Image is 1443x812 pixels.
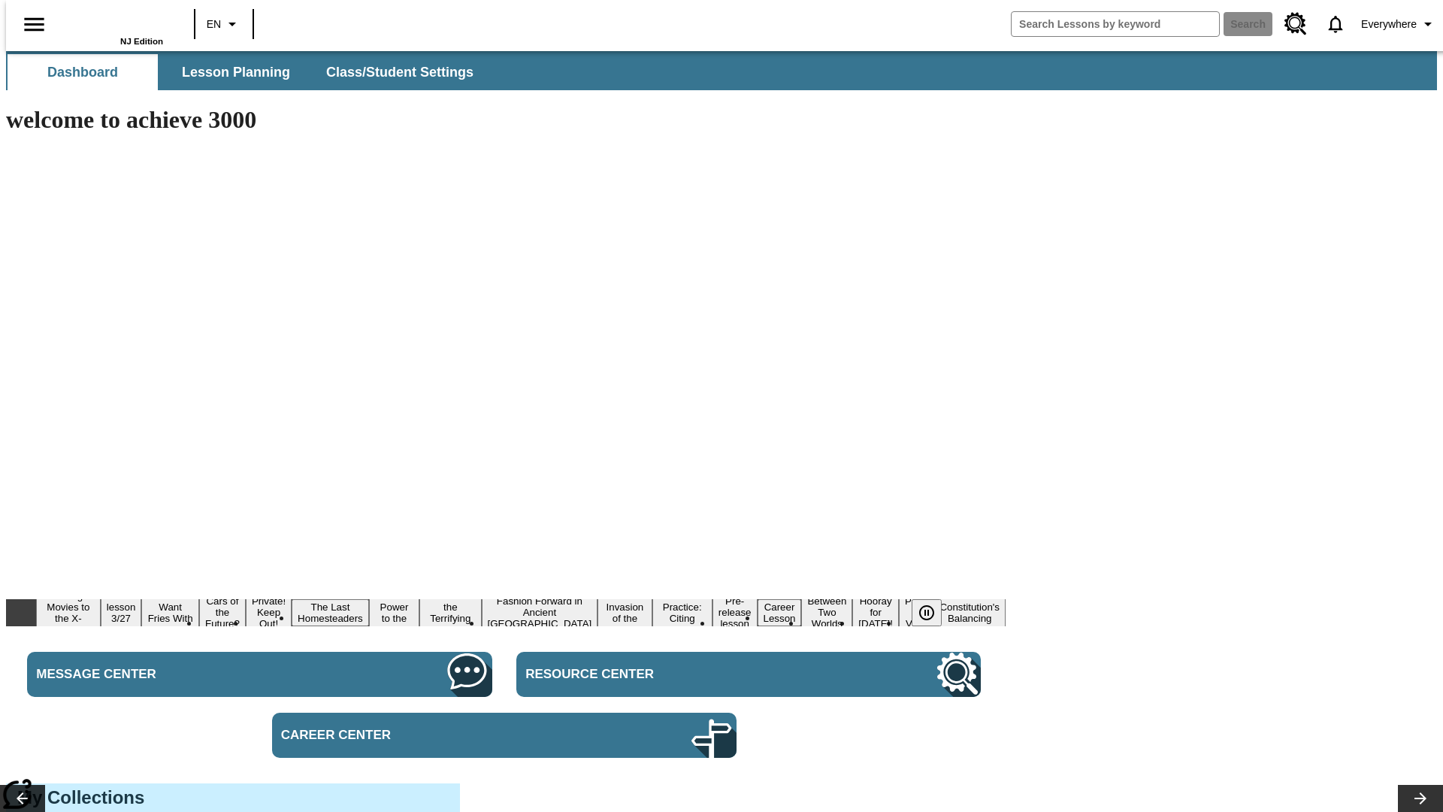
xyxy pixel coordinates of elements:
span: Career Center [281,728,564,743]
button: Slide 17 The Constitution's Balancing Act [933,588,1006,638]
span: EN [207,17,221,32]
button: Slide 9 Fashion Forward in Ancient Rome [482,593,598,632]
button: Slide 6 The Last Homesteaders [292,599,369,626]
button: Profile/Settings [1355,11,1443,38]
button: Slide 3 Do You Want Fries With That? [141,588,199,638]
button: Pause [912,599,942,626]
button: Slide 11 Mixed Practice: Citing Evidence [652,588,712,638]
div: Home [65,5,163,46]
h1: welcome to achieve 3000 [6,106,1006,134]
a: Resource Center, Will open in new tab [1275,4,1316,44]
button: Lesson carousel, Next [1398,785,1443,812]
a: Notifications [1316,5,1355,44]
a: Home [65,7,163,37]
div: Pause [912,599,957,626]
span: Everywhere [1361,17,1417,32]
button: Slide 12 Pre-release lesson [712,593,758,632]
button: Class/Student Settings [314,54,486,90]
button: Lesson Planning [161,54,311,90]
button: Slide 8 Attack of the Terrifying Tomatoes [419,588,481,638]
input: search field [1012,12,1219,36]
button: Slide 14 Between Two Worlds [801,593,852,632]
a: Message Center [27,652,492,697]
button: Slide 13 Career Lesson [758,599,802,626]
button: Dashboard [8,54,158,90]
span: NJ Edition [120,37,163,46]
button: Slide 16 Point of View [899,593,933,632]
button: Open side menu [12,2,56,47]
span: Resource Center [525,667,808,682]
span: Message Center [36,667,319,682]
button: Slide 2 Test lesson 3/27 en [101,588,142,638]
a: Career Center [272,713,737,758]
button: Slide 5 Private! Keep Out! [246,593,292,632]
button: Slide 7 Solar Power to the People [369,588,419,638]
button: Language: EN, Select a language [200,11,248,38]
h3: My Collections [17,787,449,808]
button: Slide 15 Hooray for Constitution Day! [852,593,899,632]
button: Slide 4 Cars of the Future? [199,593,246,632]
a: Resource Center, Will open in new tab [516,652,981,697]
div: SubNavbar [6,51,1437,90]
div: SubNavbar [6,54,487,90]
button: Slide 10 The Invasion of the Free CD [597,588,652,638]
button: Slide 1 Taking Movies to the X-Dimension [36,588,101,638]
